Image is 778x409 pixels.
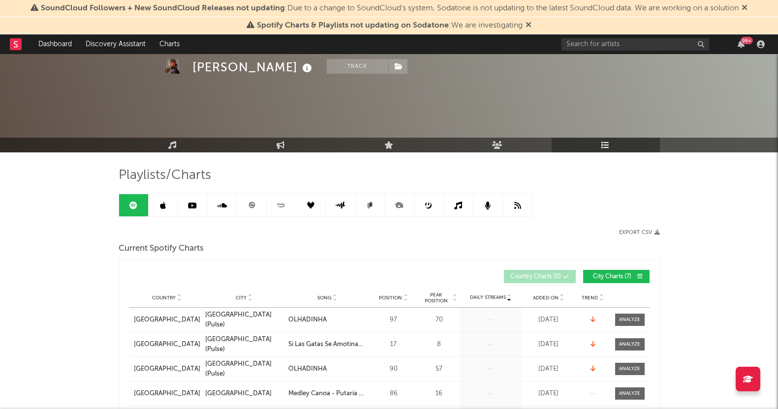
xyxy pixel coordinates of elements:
span: Peak Position [421,292,452,304]
div: 8 [421,340,458,350]
span: Added On [533,295,559,301]
a: [GEOGRAPHIC_DATA] (Pulse) [205,359,283,379]
div: [PERSON_NAME] [192,59,314,75]
div: OLHADINHA [288,315,327,325]
span: Trend [582,295,598,301]
div: [DATE] [524,340,573,350]
div: 17 [372,340,416,350]
div: 86 [372,389,416,399]
span: Country [152,295,176,301]
button: 99+ [738,40,745,48]
a: Discovery Assistant [79,34,153,54]
span: Song [317,295,332,301]
button: Export CSV [619,230,660,235]
div: 97 [372,315,416,325]
div: [DATE] [524,364,573,374]
a: [GEOGRAPHIC_DATA] (Pulse) [205,310,283,329]
span: City [236,295,247,301]
a: [GEOGRAPHIC_DATA] [134,315,200,325]
a: OLHADINHA [288,364,367,374]
input: Search for artists [561,38,709,51]
div: 70 [421,315,458,325]
a: [GEOGRAPHIC_DATA] [134,340,200,350]
span: Dismiss [526,22,531,29]
a: [GEOGRAPHIC_DATA] (Pulse) [205,335,283,354]
span: SoundCloud Followers + New SoundCloud Releases not updating [41,4,285,12]
a: OLHADINHA [288,315,367,325]
a: Si Las Gatas Se Amotinan (feat. DobleP) - Remix [288,340,367,350]
button: City Charts(7) [583,270,650,283]
div: [DATE] [524,315,573,325]
div: 57 [421,364,458,374]
a: Medley Canoa - Putaria no Escuro / Menina do Job / Escada do Prédio / Mal Caminho / Pede Que eu T... [288,389,367,399]
a: [GEOGRAPHIC_DATA] [134,364,200,374]
span: Playlists/Charts [119,170,211,181]
span: Dismiss [742,4,747,12]
div: 90 [372,364,416,374]
span: Daily Streams [470,294,506,301]
span: Position [379,295,402,301]
div: OLHADINHA [288,364,327,374]
span: Current Spotify Charts [119,243,204,255]
a: Dashboard [31,34,79,54]
a: [GEOGRAPHIC_DATA] [205,389,283,399]
div: [DATE] [524,389,573,399]
span: : Due to a change to SoundCloud's system, Sodatone is not updating to the latest SoundCloud data.... [41,4,739,12]
span: Country Charts ( 0 ) [510,274,561,280]
div: [GEOGRAPHIC_DATA] [205,389,272,399]
span: Spotify Charts & Playlists not updating on Sodatone [257,22,449,29]
span: : We are investigating [257,22,523,29]
span: City Charts ( 7 ) [590,274,635,280]
button: Country Charts(0) [504,270,576,283]
a: Charts [153,34,187,54]
a: [GEOGRAPHIC_DATA] [134,389,200,399]
button: Track [327,59,388,74]
div: 99 + [741,37,753,44]
div: 16 [421,389,458,399]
